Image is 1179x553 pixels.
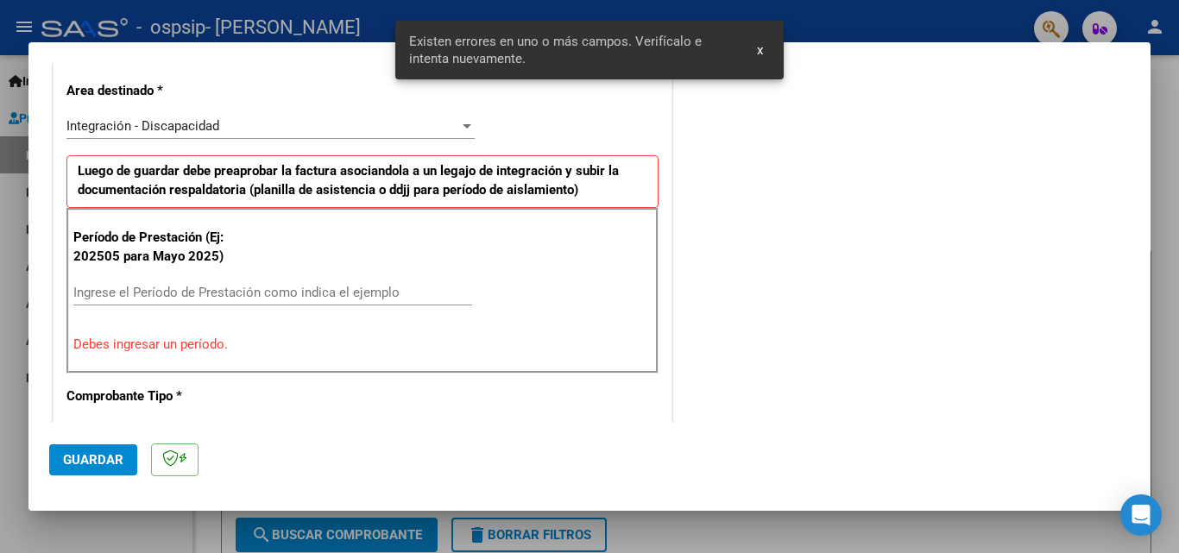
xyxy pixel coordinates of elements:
[743,35,777,66] button: x
[409,33,737,67] span: Existen errores en uno o más campos. Verifícalo e intenta nuevamente.
[49,444,137,475] button: Guardar
[757,42,763,58] span: x
[66,118,219,134] span: Integración - Discapacidad
[66,386,244,406] p: Comprobante Tipo *
[1120,494,1162,536] div: Open Intercom Messenger
[63,452,123,468] span: Guardar
[66,81,244,101] p: Area destinado *
[78,163,619,198] strong: Luego de guardar debe preaprobar la factura asociandola a un legajo de integración y subir la doc...
[73,228,247,267] p: Período de Prestación (Ej: 202505 para Mayo 2025)
[73,335,652,355] p: Debes ingresar un período.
